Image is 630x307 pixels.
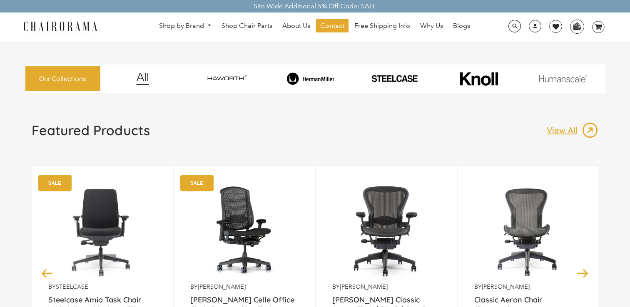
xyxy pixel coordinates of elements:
[120,72,166,85] img: image_12.png
[25,66,101,92] a: Our Collections
[453,22,470,30] span: Blogs
[316,19,349,32] a: Contact
[482,283,530,290] a: [PERSON_NAME]
[282,22,310,30] span: About Us
[48,283,157,291] p: by
[198,283,246,290] a: [PERSON_NAME]
[155,20,216,32] a: Shop by Brand
[474,179,583,283] img: Classic Aeron Chair (Renewed) - chairorama
[190,283,299,291] p: by
[270,72,351,84] img: image_8_173eb7e0-7579-41b4-bc8e-4ba0b8ba93e8.png
[217,19,276,32] a: Shop Chair Parts
[332,283,441,291] p: by
[40,266,55,280] button: Previous
[570,20,583,32] img: WhatsApp_Image_2024-07-12_at_16.23.01.webp
[420,22,443,30] span: Why Us
[354,22,410,30] span: Free Shipping Info
[48,179,157,283] a: Amia Chair by chairorama.com Renewed Amia Chair chairorama.com
[32,122,150,145] a: Featured Products
[340,283,388,290] a: [PERSON_NAME]
[547,122,598,139] a: View All
[137,19,491,35] nav: DesktopNavigation
[522,75,603,82] img: image_11.png
[278,19,314,32] a: About Us
[474,179,583,283] a: Classic Aeron Chair (Renewed) - chairorama Classic Aeron Chair (Renewed) - chairorama
[354,74,435,83] img: PHOTO-2024-07-09-00-53-10-removebg-preview.png
[186,70,267,87] img: image_7_14f0750b-d084-457f-979a-a1ab9f6582c4.png
[19,20,102,35] img: chairorama
[547,125,582,136] p: View All
[332,179,441,283] a: Herman Miller Classic Aeron Chair | Black | Size B (Renewed) - chairorama Herman Miller Classic A...
[222,22,272,30] span: Shop Chair Parts
[350,19,414,32] a: Free Shipping Info
[416,19,447,32] a: Why Us
[582,122,598,139] img: image_13.png
[449,19,474,32] a: Blogs
[441,71,516,87] img: image_10_1.png
[48,180,61,186] text: SALE
[56,283,88,290] a: Steelcase
[190,179,299,283] img: Herman Miller Celle Office Chair Renewed by Chairorama | Grey - chairorama
[474,283,583,291] p: by
[320,22,344,30] span: Contact
[190,180,203,186] text: SALE
[32,122,150,139] h1: Featured Products
[48,179,157,283] img: Amia Chair by chairorama.com
[332,179,441,283] img: Herman Miller Classic Aeron Chair | Black | Size B (Renewed) - chairorama
[190,179,299,283] a: Herman Miller Celle Office Chair Renewed by Chairorama | Grey - chairorama Herman Miller Celle Of...
[575,266,590,280] button: Next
